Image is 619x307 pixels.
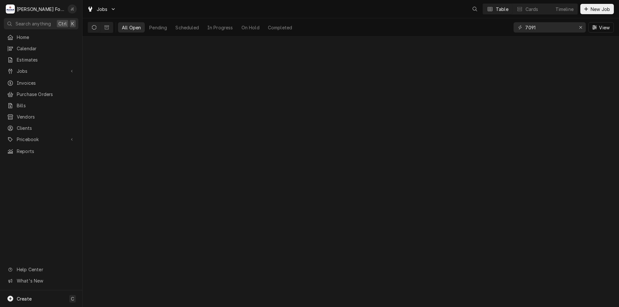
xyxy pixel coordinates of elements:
[4,43,78,54] a: Calendar
[17,34,75,41] span: Home
[525,22,574,33] input: Keyword search
[598,24,611,31] span: View
[17,68,65,74] span: Jobs
[575,22,586,33] button: Erase input
[17,91,75,98] span: Purchase Orders
[175,24,199,31] div: Scheduled
[588,22,614,33] button: View
[4,32,78,43] a: Home
[589,6,611,13] span: New Job
[241,24,260,31] div: On Hold
[6,5,15,14] div: Marshall Food Equipment Service's Avatar
[17,136,65,143] span: Pricebook
[58,20,67,27] span: Ctrl
[4,89,78,100] a: Purchase Orders
[122,24,141,31] div: All Open
[17,102,75,109] span: Bills
[4,54,78,65] a: Estimates
[17,148,75,155] span: Reports
[4,100,78,111] a: Bills
[17,277,74,284] span: What's New
[470,4,480,14] button: Open search
[17,6,64,13] div: [PERSON_NAME] Food Equipment Service
[4,66,78,76] a: Go to Jobs
[4,78,78,88] a: Invoices
[555,6,574,13] div: Timeline
[17,266,74,273] span: Help Center
[268,24,292,31] div: Completed
[580,4,614,14] button: New Job
[68,5,77,14] div: Jeff Debigare (109)'s Avatar
[6,5,15,14] div: M
[207,24,233,31] div: In Progress
[17,113,75,120] span: Vendors
[4,111,78,122] a: Vendors
[496,6,508,13] div: Table
[17,80,75,86] span: Invoices
[4,275,78,286] a: Go to What's New
[17,45,75,52] span: Calendar
[17,296,32,302] span: Create
[97,6,108,13] span: Jobs
[526,6,538,13] div: Cards
[17,125,75,131] span: Clients
[84,4,119,14] a: Go to Jobs
[71,295,74,302] span: C
[4,146,78,157] a: Reports
[4,134,78,145] a: Go to Pricebook
[149,24,167,31] div: Pending
[4,264,78,275] a: Go to Help Center
[17,56,75,63] span: Estimates
[68,5,77,14] div: J(
[4,18,78,29] button: Search anythingCtrlK
[4,123,78,133] a: Clients
[15,20,51,27] span: Search anything
[71,20,74,27] span: K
